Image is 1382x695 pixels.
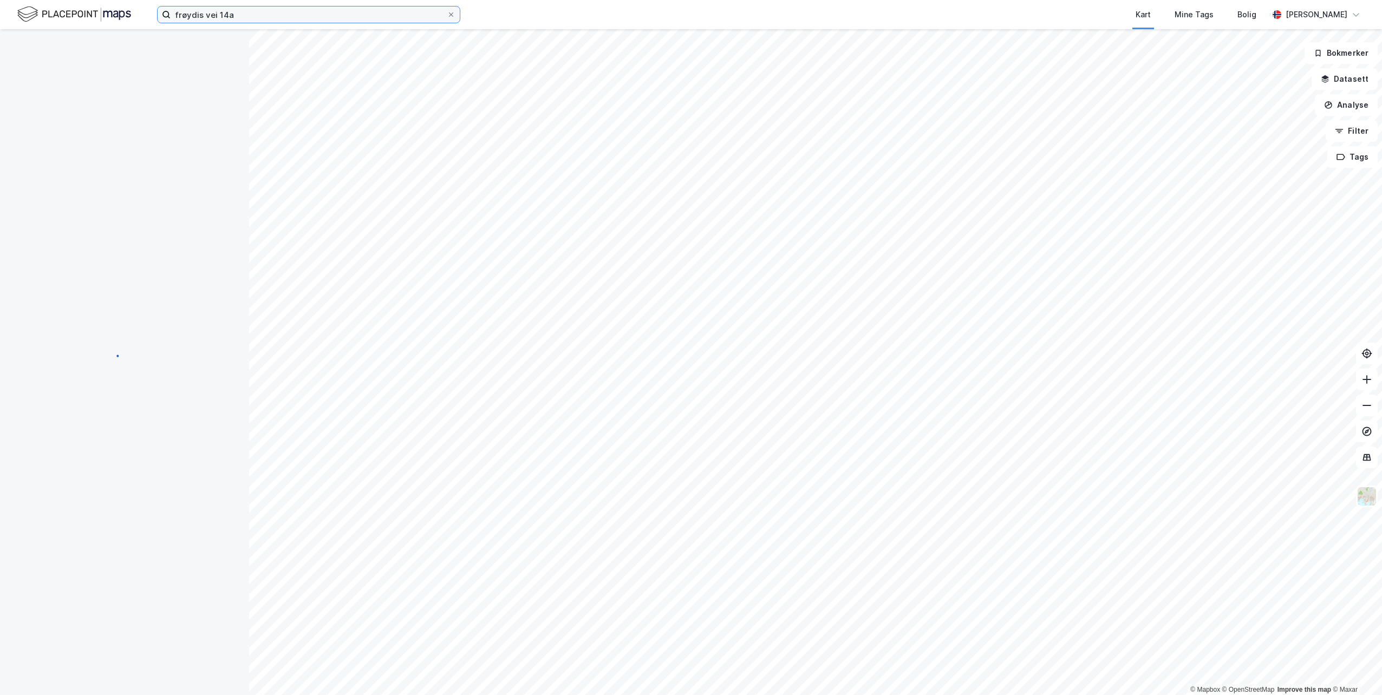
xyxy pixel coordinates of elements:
img: spinner.a6d8c91a73a9ac5275cf975e30b51cfb.svg [116,347,133,364]
button: Datasett [1312,68,1378,90]
button: Tags [1327,146,1378,168]
button: Filter [1326,120,1378,142]
div: Mine Tags [1175,8,1214,21]
div: Kart [1136,8,1151,21]
img: Z [1357,486,1377,507]
a: OpenStreetMap [1222,686,1275,693]
button: Analyse [1315,94,1378,116]
iframe: Chat Widget [1328,643,1382,695]
div: Kontrollprogram for chat [1328,643,1382,695]
div: Bolig [1237,8,1256,21]
a: Improve this map [1277,686,1331,693]
input: Søk på adresse, matrikkel, gårdeiere, leietakere eller personer [171,6,447,23]
button: Bokmerker [1305,42,1378,64]
a: Mapbox [1190,686,1220,693]
div: [PERSON_NAME] [1286,8,1347,21]
img: logo.f888ab2527a4732fd821a326f86c7f29.svg [17,5,131,24]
